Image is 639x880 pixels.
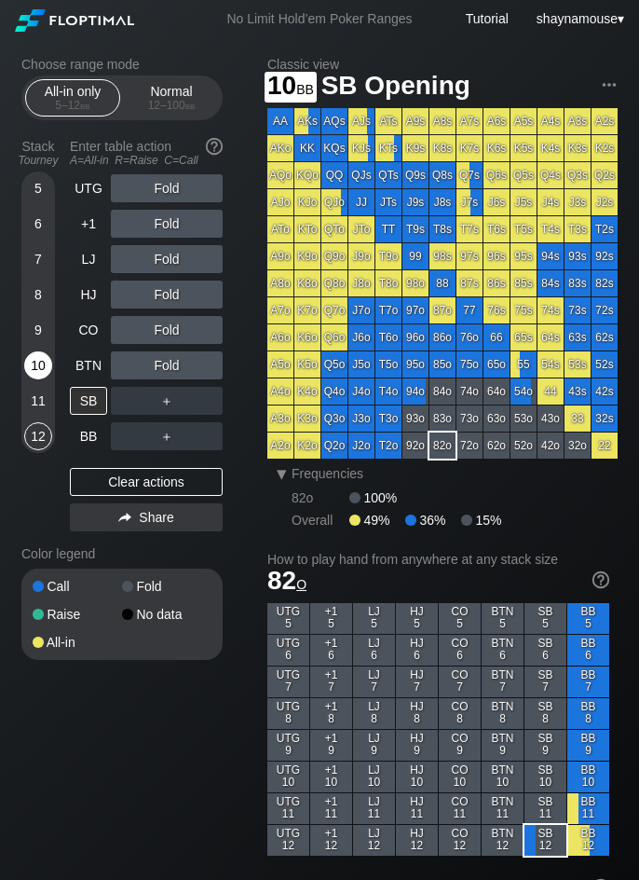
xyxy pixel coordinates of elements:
div: A9o [267,243,293,269]
div: 100% [349,490,397,505]
div: A4s [537,108,564,134]
div: UTG 11 [267,793,309,824]
div: J9s [402,189,428,215]
div: 75o [456,351,483,378]
div: J8s [429,189,455,215]
div: No data [122,608,211,621]
div: SB [70,387,107,415]
div: LJ 7 [353,667,395,697]
div: BTN [70,351,107,379]
div: Q5s [510,162,537,188]
div: Q6o [321,324,347,351]
div: A6s [483,108,510,134]
a: Tutorial [466,11,509,26]
div: 49% [349,513,405,528]
div: K7o [294,297,320,323]
div: HJ 8 [396,698,438,729]
div: 97s [456,243,483,269]
div: Q2s [591,162,618,188]
div: T3s [564,216,591,242]
div: Share [70,503,223,531]
div: SB 12 [524,825,566,856]
div: 32o [564,433,591,459]
div: LJ 8 [353,698,395,729]
div: A5o [267,351,293,378]
div: 92s [591,243,618,269]
div: 82o [292,490,349,505]
div: T6o [375,324,401,351]
div: K4s [537,135,564,161]
div: Fold [111,281,223,309]
div: AJs [348,108,374,134]
div: UTG 12 [267,825,309,856]
div: BB 12 [567,825,609,856]
div: +1 [70,210,107,238]
div: 74s [537,297,564,323]
div: T9s [402,216,428,242]
div: A7s [456,108,483,134]
div: HJ 6 [396,635,438,666]
div: +1 7 [310,667,352,697]
span: bb [296,77,314,98]
div: 75s [510,297,537,323]
div: A4o [267,378,293,405]
span: bb [80,99,90,112]
div: CO 8 [439,698,481,729]
div: A3o [267,406,293,432]
div: LJ 10 [353,762,395,792]
div: K7s [456,135,483,161]
span: 82 [267,566,306,595]
div: HJ [70,281,107,309]
div: SB 5 [524,603,566,634]
div: ＋ [111,422,223,450]
div: 53s [564,351,591,378]
div: J3o [348,406,374,432]
div: JTs [375,189,401,215]
div: Q9s [402,162,428,188]
div: 84o [429,378,455,405]
div: TT [375,216,401,242]
div: A=All-in R=Raise C=Call [70,154,223,167]
div: BTN 12 [482,825,523,856]
div: 93o [402,406,428,432]
div: 94s [537,243,564,269]
div: 15% [461,513,501,528]
div: J3s [564,189,591,215]
div: T5o [375,351,401,378]
div: 32s [591,406,618,432]
div: BB 8 [567,698,609,729]
div: SB 9 [524,730,566,761]
div: 77 [456,297,483,323]
div: +1 11 [310,793,352,824]
img: help.32db89a4.svg [591,570,611,590]
div: Q7o [321,297,347,323]
div: 85s [510,270,537,296]
div: +1 5 [310,603,352,634]
div: BB 11 [567,793,609,824]
div: Color legend [21,539,223,569]
div: JJ [348,189,374,215]
div: 99 [402,243,428,269]
div: 65s [510,324,537,351]
div: 96o [402,324,428,351]
div: UTG 10 [267,762,309,792]
div: CO 7 [439,667,481,697]
div: 82o [429,433,455,459]
div: J7s [456,189,483,215]
div: 96s [483,243,510,269]
div: KK [294,135,320,161]
div: QJs [348,162,374,188]
div: KQs [321,135,347,161]
div: 22 [591,433,618,459]
div: Q7s [456,162,483,188]
div: UTG 7 [267,667,309,697]
div: 63o [483,406,510,432]
div: T7o [375,297,401,323]
div: 93s [564,243,591,269]
div: AKo [267,135,293,161]
div: ▾ [532,8,627,29]
div: 97o [402,297,428,323]
div: HJ 9 [396,730,438,761]
div: +1 10 [310,762,352,792]
div: Raise [33,608,122,621]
